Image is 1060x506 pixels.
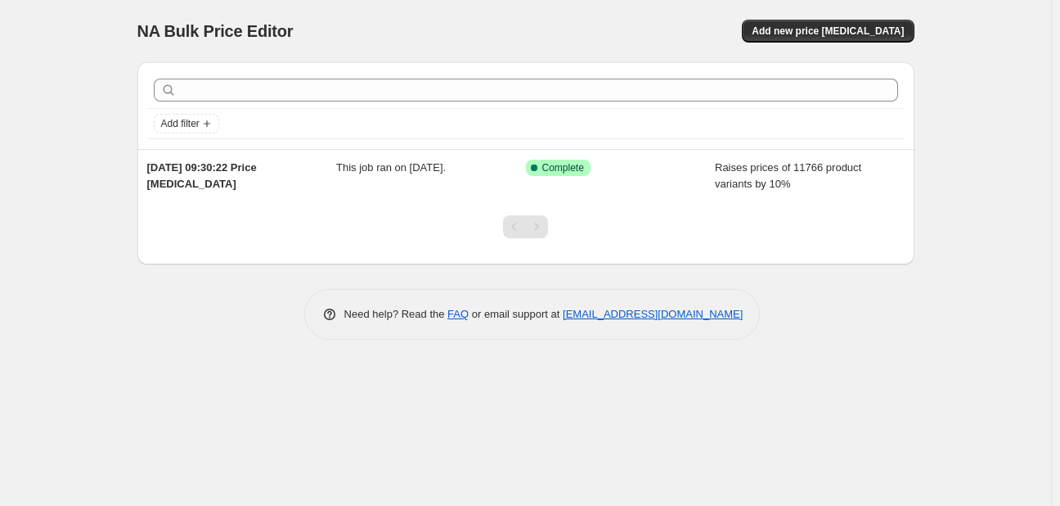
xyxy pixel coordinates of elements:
span: Need help? Read the [344,308,448,320]
nav: Pagination [503,215,548,238]
span: Add filter [161,117,200,130]
a: FAQ [447,308,469,320]
span: This job ran on [DATE]. [336,161,446,174]
span: Raises prices of 11766 product variants by 10% [715,161,861,190]
span: Add new price [MEDICAL_DATA] [752,25,904,38]
span: or email support at [469,308,563,320]
button: Add filter [154,114,219,133]
a: [EMAIL_ADDRESS][DOMAIN_NAME] [563,308,743,320]
span: NA Bulk Price Editor [137,22,294,40]
span: Complete [542,161,584,174]
button: Add new price [MEDICAL_DATA] [742,20,914,43]
span: [DATE] 09:30:22 Price [MEDICAL_DATA] [147,161,257,190]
